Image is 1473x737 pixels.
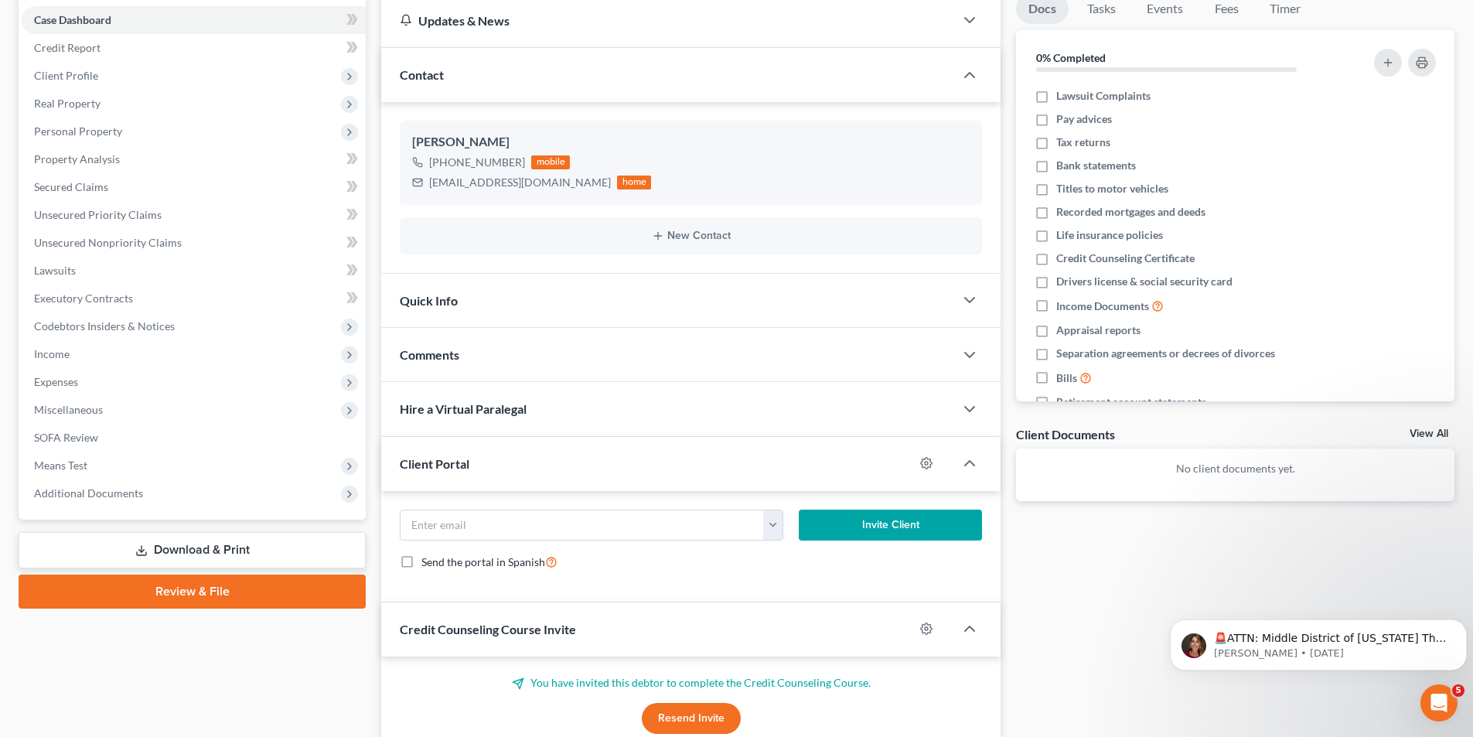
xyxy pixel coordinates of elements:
span: Pay advices [1056,111,1112,127]
span: Separation agreements or decrees of divorces [1056,346,1275,361]
div: [PHONE_NUMBER] [429,155,525,170]
span: Expenses [34,375,78,388]
span: Means Test [34,459,87,472]
span: 5 [1452,684,1464,697]
span: Hire a Virtual Paralegal [400,401,527,416]
span: Retirement account statements [1056,394,1206,410]
strong: 0% Completed [1036,51,1106,64]
a: Review & File [19,575,366,609]
span: Secured Claims [34,180,108,193]
p: No client documents yet. [1028,461,1442,476]
div: [PERSON_NAME] [412,133,970,152]
span: Tax returns [1056,135,1110,150]
span: Bank statements [1056,158,1136,173]
a: Secured Claims [22,173,366,201]
div: Client Documents [1016,426,1115,442]
button: New Contact [412,230,970,242]
a: Case Dashboard [22,6,366,34]
span: Titles to motor vehicles [1056,181,1168,196]
a: Property Analysis [22,145,366,173]
a: Unsecured Priority Claims [22,201,366,229]
input: Enter email [401,510,764,540]
a: Lawsuits [22,257,366,285]
span: Additional Documents [34,486,143,500]
span: Miscellaneous [34,403,103,416]
a: Executory Contracts [22,285,366,312]
p: You have invited this debtor to complete the Credit Counseling Course. [400,675,982,691]
span: Credit Counseling Course Invite [400,622,576,636]
span: Case Dashboard [34,13,111,26]
span: Credit Report [34,41,101,54]
span: Bills [1056,370,1077,386]
a: Download & Print [19,532,366,568]
span: Income [34,347,70,360]
span: Credit Counseling Certificate [1056,251,1195,266]
span: SOFA Review [34,431,98,444]
span: Quick Info [400,293,458,308]
span: Unsecured Priority Claims [34,208,162,221]
iframe: Intercom live chat [1420,684,1458,722]
span: Lawsuit Complaints [1056,88,1151,104]
span: Life insurance policies [1056,227,1163,243]
div: Updates & News [400,12,936,29]
span: Property Analysis [34,152,120,165]
span: Codebtors Insiders & Notices [34,319,175,333]
button: Invite Client [799,510,983,541]
span: Appraisal reports [1056,322,1141,338]
a: Credit Report [22,34,366,62]
span: Drivers license & social security card [1056,274,1233,289]
div: home [617,176,651,189]
span: Real Property [34,97,101,110]
span: Unsecured Nonpriority Claims [34,236,182,249]
span: Recorded mortgages and deeds [1056,204,1205,220]
span: Contact [400,67,444,82]
span: Comments [400,347,459,362]
a: SOFA Review [22,424,366,452]
button: Resend Invite [642,703,741,734]
span: Client Portal [400,456,469,471]
span: Personal Property [34,125,122,138]
a: View All [1410,428,1448,439]
span: Income Documents [1056,299,1149,314]
div: [EMAIL_ADDRESS][DOMAIN_NAME] [429,175,611,190]
iframe: Intercom notifications message [1164,587,1473,695]
span: Send the portal in Spanish [421,555,545,568]
a: Unsecured Nonpriority Claims [22,229,366,257]
span: Client Profile [34,69,98,82]
div: mobile [531,155,570,169]
span: Executory Contracts [34,292,133,305]
span: Lawsuits [34,264,76,277]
